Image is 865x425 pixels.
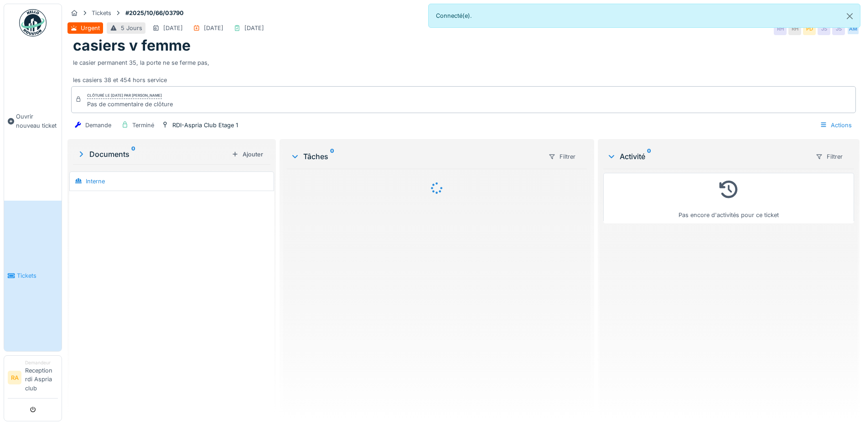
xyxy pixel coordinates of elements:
[847,22,860,35] div: AM
[244,24,264,32] div: [DATE]
[131,149,135,160] sup: 0
[812,150,847,163] div: Filtrer
[73,37,191,54] h1: casiers v femme
[25,359,58,366] div: Demandeur
[92,9,111,17] div: Tickets
[16,112,58,130] span: Ouvrir nouveau ticket
[87,93,162,99] div: Clôturé le [DATE] par [PERSON_NAME]
[818,22,830,35] div: JS
[87,100,173,109] div: Pas de commentaire de clôture
[73,55,854,85] div: le casier permanent 35, la porte ne se ferme pas, les casiers 38 et 454 hors service
[647,151,651,162] sup: 0
[228,148,267,161] div: Ajouter
[172,121,238,130] div: RDI-Aspria Club Etage 1
[330,151,334,162] sup: 0
[17,271,58,280] span: Tickets
[4,41,62,201] a: Ouvrir nouveau ticket
[85,121,111,130] div: Demande
[803,22,816,35] div: PD
[290,151,541,162] div: Tâches
[428,4,861,28] div: Connecté(e).
[774,22,787,35] div: RH
[788,22,801,35] div: RH
[122,9,187,17] strong: #2025/10/66/03790
[816,119,856,132] div: Actions
[81,24,100,32] div: Urgent
[544,150,580,163] div: Filtrer
[163,24,183,32] div: [DATE]
[19,9,47,36] img: Badge_color-CXgf-gQk.svg
[609,177,848,219] div: Pas encore d'activités pour ce ticket
[25,359,58,396] li: Reception rdi Aspria club
[832,22,845,35] div: JS
[86,177,105,186] div: Interne
[204,24,223,32] div: [DATE]
[607,151,808,162] div: Activité
[77,149,228,160] div: Documents
[132,121,154,130] div: Terminé
[121,24,142,32] div: 5 Jours
[4,201,62,351] a: Tickets
[8,371,21,384] li: RA
[839,4,860,28] button: Close
[8,359,58,399] a: RA DemandeurReception rdi Aspria club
